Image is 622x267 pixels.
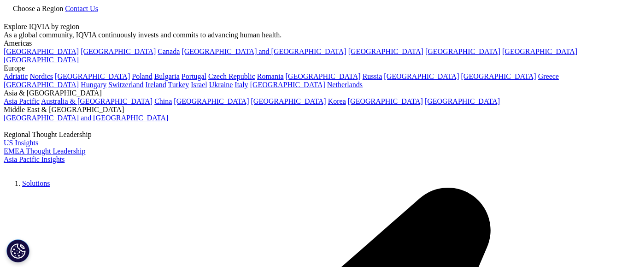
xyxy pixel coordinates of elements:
a: [GEOGRAPHIC_DATA] [4,81,79,89]
a: Asia Pacific Insights [4,155,65,163]
a: China [154,97,172,105]
a: Adriatic [4,72,28,80]
a: Czech Republic [208,72,255,80]
a: Ukraine [209,81,233,89]
a: [GEOGRAPHIC_DATA] [81,47,156,55]
a: [GEOGRAPHIC_DATA] [55,72,130,80]
span: Choose a Region [13,5,63,12]
div: As a global community, IQVIA continuously invests and commits to advancing human health. [4,31,618,39]
a: Turkey [168,81,189,89]
a: [GEOGRAPHIC_DATA] [348,97,423,105]
a: [GEOGRAPHIC_DATA] [4,47,79,55]
a: US Insights [4,139,38,147]
a: Poland [132,72,152,80]
a: Asia Pacific [4,97,40,105]
a: [GEOGRAPHIC_DATA] and [GEOGRAPHIC_DATA] [4,114,168,122]
a: [GEOGRAPHIC_DATA] [384,72,459,80]
div: Asia & [GEOGRAPHIC_DATA] [4,89,618,97]
a: [GEOGRAPHIC_DATA] [174,97,249,105]
div: Middle East & [GEOGRAPHIC_DATA] [4,106,618,114]
a: [GEOGRAPHIC_DATA] and [GEOGRAPHIC_DATA] [182,47,346,55]
a: Bulgaria [154,72,180,80]
a: Switzerland [108,81,143,89]
div: Americas [4,39,618,47]
a: Russia [363,72,382,80]
a: [GEOGRAPHIC_DATA] [286,72,361,80]
a: Solutions [22,179,50,187]
a: Hungary [81,81,106,89]
a: [GEOGRAPHIC_DATA] [425,97,500,105]
a: Romania [257,72,284,80]
a: [GEOGRAPHIC_DATA] [502,47,577,55]
a: Netherlands [327,81,363,89]
a: [GEOGRAPHIC_DATA] [4,56,79,64]
a: [GEOGRAPHIC_DATA] [461,72,536,80]
a: Canada [158,47,180,55]
a: Israel [191,81,207,89]
a: Portugal [182,72,206,80]
a: Italy [235,81,248,89]
div: Regional Thought Leadership [4,131,618,139]
a: Contact Us [65,5,98,12]
a: Greece [538,72,559,80]
button: Configuración de cookies [6,239,29,262]
a: Nordics [29,72,53,80]
a: EMEA Thought Leadership [4,147,85,155]
a: [GEOGRAPHIC_DATA] [250,81,325,89]
a: Ireland [146,81,166,89]
a: Korea [328,97,346,105]
div: Explore IQVIA by region [4,23,618,31]
a: [GEOGRAPHIC_DATA] [348,47,423,55]
a: [GEOGRAPHIC_DATA] [251,97,326,105]
a: [GEOGRAPHIC_DATA] [425,47,500,55]
div: Europe [4,64,618,72]
a: Australia & [GEOGRAPHIC_DATA] [41,97,153,105]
